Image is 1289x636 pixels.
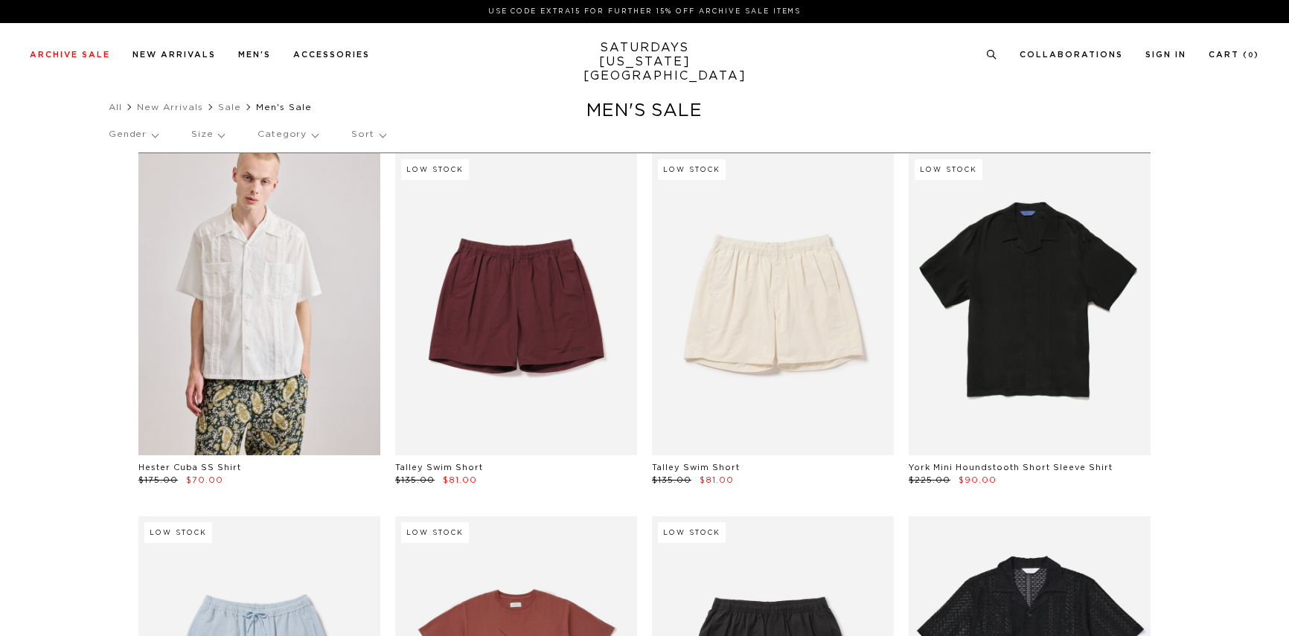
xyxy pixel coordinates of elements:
[138,476,178,484] span: $175.00
[191,118,224,152] p: Size
[30,51,110,59] a: Archive Sale
[401,159,469,180] div: Low Stock
[351,118,385,152] p: Sort
[238,51,271,59] a: Men's
[909,463,1113,472] a: York Mini Houndstooth Short Sleeve Shirt
[1020,51,1123,59] a: Collaborations
[137,103,203,112] a: New Arrivals
[144,522,212,543] div: Low Stock
[1209,51,1259,59] a: Cart (0)
[186,476,223,484] span: $70.00
[1145,51,1186,59] a: Sign In
[109,103,122,112] a: All
[959,476,997,484] span: $90.00
[218,103,241,112] a: Sale
[293,51,370,59] a: Accessories
[909,476,950,484] span: $225.00
[395,476,435,484] span: $135.00
[658,522,726,543] div: Low Stock
[395,463,483,472] a: Talley Swim Short
[132,51,216,59] a: New Arrivals
[700,476,734,484] span: $81.00
[36,6,1253,17] p: Use Code EXTRA15 for Further 15% Off Archive Sale Items
[256,103,312,112] span: Men's Sale
[1248,52,1254,59] small: 0
[401,522,469,543] div: Low Stock
[138,463,241,472] a: Hester Cuba SS Shirt
[652,476,691,484] span: $135.00
[652,463,740,472] a: Talley Swim Short
[658,159,726,180] div: Low Stock
[915,159,982,180] div: Low Stock
[109,118,158,152] p: Gender
[583,41,706,83] a: SATURDAYS[US_STATE][GEOGRAPHIC_DATA]
[443,476,477,484] span: $81.00
[258,118,318,152] p: Category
